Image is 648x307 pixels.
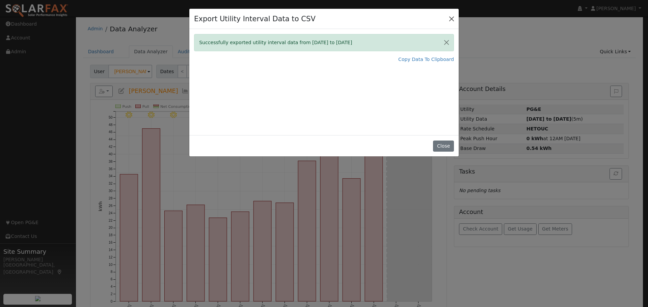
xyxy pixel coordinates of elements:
[194,13,316,24] h4: Export Utility Interval Data to CSV
[194,34,454,51] div: Successfully exported utility interval data from [DATE] to [DATE]
[433,141,454,152] button: Close
[398,56,454,63] a: Copy Data To Clipboard
[439,34,454,51] button: Close
[447,14,456,23] button: Close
